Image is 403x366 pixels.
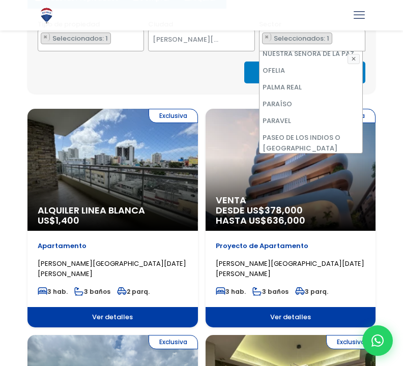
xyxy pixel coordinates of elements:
[38,214,79,227] span: US$
[38,7,55,24] img: Logo de REMAX
[117,287,150,296] span: 2 parq.
[27,307,198,327] span: Ver detalles
[27,109,198,327] a: Exclusiva Alquiler Linea Blanca US$1,400 Apartamento [PERSON_NAME][GEOGRAPHIC_DATA][DATE][PERSON_...
[260,79,362,96] li: PALMA REAL
[38,241,188,251] p: Apartamento
[252,287,289,296] span: 3 baños
[260,96,362,112] li: PARAÍSO
[260,62,362,79] li: OFELIA
[355,34,359,42] span: ×
[206,109,376,327] a: Exclusiva Venta DESDE US$378,000 HASTA US$636,000 Proyecto de Apartamento [PERSON_NAME][GEOGRAPHI...
[262,33,332,44] li: PIANTINI
[326,335,376,349] span: Exclusiva
[206,307,376,327] span: Ver detalles
[149,33,229,47] span: SANTO DOMINGO DE GUZMÁN
[41,33,111,44] li: APARTAMENTO
[267,214,305,227] span: 636,000
[263,33,271,41] button: Remove item
[41,33,50,41] button: Remove item
[265,204,303,217] span: 378,000
[260,112,362,129] li: PARAVEL
[216,241,366,251] p: Proyecto de Apartamento
[260,129,362,157] li: PASEO DE LOS INDIOS O [GEOGRAPHIC_DATA]
[148,29,254,51] span: SANTO DOMINGO DE GUZMÁN
[149,109,198,123] span: Exclusiva
[38,30,43,52] textarea: Search
[74,287,110,296] span: 3 baños
[216,195,366,205] span: Venta
[260,30,265,52] textarea: Search
[149,335,198,349] span: Exclusiva
[295,287,328,296] span: 3 parq.
[244,62,331,83] button: Buscar
[230,33,244,49] button: Remove all items
[134,34,138,42] span: ×
[38,287,68,296] span: 3 hab.
[260,45,362,62] li: NUESTRA SEÑORA DE LA PAZ
[43,33,47,41] span: ×
[240,37,244,45] span: ×
[38,205,188,216] span: Alquiler Linea Blanca
[216,216,366,226] span: HASTA US$
[133,33,138,43] button: Remove all items
[216,205,366,226] span: DESDE US$
[348,54,360,64] button: ✕
[51,34,110,43] span: Seleccionados: 1
[273,34,332,43] span: Seleccionados: 1
[38,259,186,279] span: [PERSON_NAME][GEOGRAPHIC_DATA][DATE][PERSON_NAME]
[216,259,364,279] span: [PERSON_NAME][GEOGRAPHIC_DATA][DATE][PERSON_NAME]
[216,287,246,296] span: 3 hab.
[265,33,269,41] span: ×
[55,214,79,227] span: 1,400
[355,33,360,43] button: Remove all items
[351,7,368,24] a: mobile menu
